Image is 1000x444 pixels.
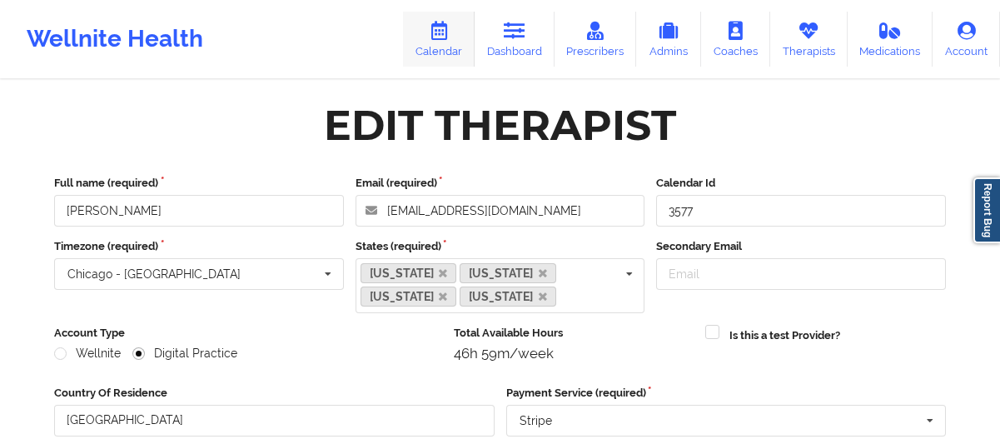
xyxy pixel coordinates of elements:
[324,99,676,152] div: Edit Therapist
[656,258,946,290] input: Email
[656,175,946,192] label: Calendar Id
[54,175,344,192] label: Full name (required)
[356,175,645,192] label: Email (required)
[848,12,933,67] a: Medications
[701,12,770,67] a: Coaches
[403,12,475,67] a: Calendar
[54,325,442,342] label: Account Type
[656,238,946,255] label: Secondary Email
[729,327,840,344] label: Is this a test Provider?
[54,385,495,402] label: Country Of Residence
[454,345,694,362] div: 46h 59m/week
[361,287,457,307] a: [US_STATE]
[933,12,1000,67] a: Account
[356,195,645,227] input: Email address
[67,268,241,280] div: Chicago - [GEOGRAPHIC_DATA]
[973,177,1000,243] a: Report Bug
[506,385,947,402] label: Payment Service (required)
[54,238,344,255] label: Timezone (required)
[132,347,237,361] label: Digital Practice
[460,287,556,307] a: [US_STATE]
[520,415,552,427] div: Stripe
[460,263,556,283] a: [US_STATE]
[555,12,637,67] a: Prescribers
[636,12,701,67] a: Admins
[656,195,946,227] input: Calendar Id
[361,263,457,283] a: [US_STATE]
[454,325,694,342] label: Total Available Hours
[475,12,555,67] a: Dashboard
[770,12,848,67] a: Therapists
[54,195,344,227] input: Full name
[356,238,645,255] label: States (required)
[54,347,121,361] label: Wellnite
